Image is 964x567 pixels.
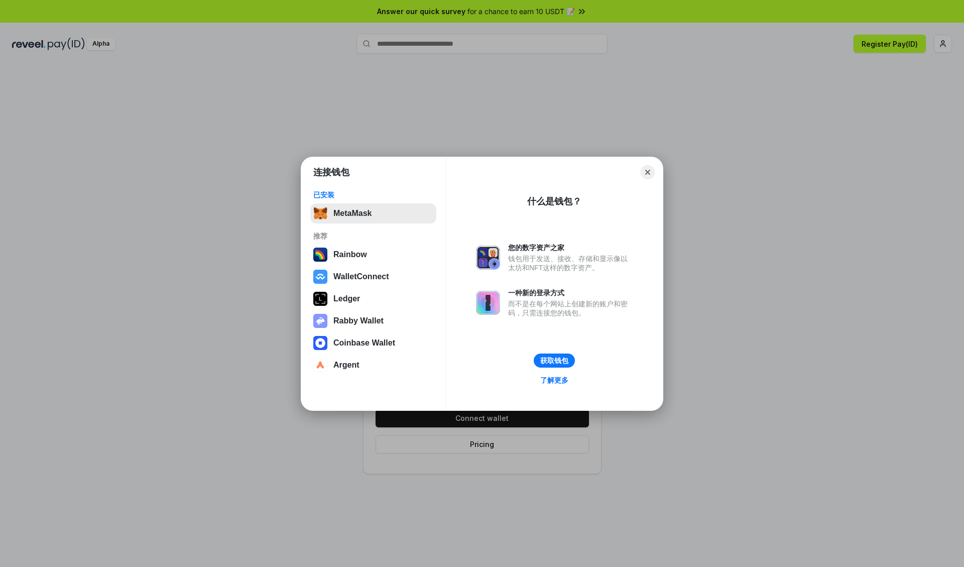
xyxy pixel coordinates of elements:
[333,272,389,281] div: WalletConnect
[333,209,372,218] div: MetaMask
[313,166,349,178] h1: 连接钱包
[313,270,327,284] img: svg+xml,%3Csvg%20width%3D%2228%22%20height%3D%2228%22%20viewBox%3D%220%200%2028%2028%22%20fill%3D...
[540,376,568,385] div: 了解更多
[527,195,581,207] div: 什么是钱包？
[313,206,327,220] img: svg+xml,%3Csvg%20fill%3D%22none%22%20height%3D%2233%22%20viewBox%3D%220%200%2035%2033%22%20width%...
[508,288,633,297] div: 一种新的登录方式
[508,243,633,252] div: 您的数字资产之家
[333,250,367,259] div: Rainbow
[476,246,500,270] img: svg+xml,%3Csvg%20xmlns%3D%22http%3A%2F%2Fwww.w3.org%2F2000%2Fsvg%22%20fill%3D%22none%22%20viewBox...
[508,299,633,317] div: 而不是在每个网站上创建新的账户和密码，只需连接您的钱包。
[508,254,633,272] div: 钱包用于发送、接收、存储和显示像以太坊和NFT这样的数字资产。
[310,355,436,375] button: Argent
[313,358,327,372] img: svg+xml,%3Csvg%20width%3D%2228%22%20height%3D%2228%22%20viewBox%3D%220%200%2028%2028%22%20fill%3D...
[333,294,360,303] div: Ledger
[534,374,574,387] a: 了解更多
[313,190,433,199] div: 已安装
[310,333,436,353] button: Coinbase Wallet
[313,314,327,328] img: svg+xml,%3Csvg%20xmlns%3D%22http%3A%2F%2Fwww.w3.org%2F2000%2Fsvg%22%20fill%3D%22none%22%20viewBox...
[313,336,327,350] img: svg+xml,%3Csvg%20width%3D%2228%22%20height%3D%2228%22%20viewBox%3D%220%200%2028%2028%22%20fill%3D...
[310,203,436,223] button: MetaMask
[534,354,575,368] button: 获取钱包
[310,245,436,265] button: Rainbow
[310,311,436,331] button: Rabby Wallet
[333,316,384,325] div: Rabby Wallet
[333,361,359,370] div: Argent
[313,248,327,262] img: svg+xml,%3Csvg%20width%3D%22120%22%20height%3D%22120%22%20viewBox%3D%220%200%20120%20120%22%20fil...
[540,356,568,365] div: 获取钱包
[313,292,327,306] img: svg+xml,%3Csvg%20xmlns%3D%22http%3A%2F%2Fwww.w3.org%2F2000%2Fsvg%22%20width%3D%2228%22%20height%3...
[313,232,433,241] div: 推荐
[310,289,436,309] button: Ledger
[310,267,436,287] button: WalletConnect
[476,291,500,315] img: svg+xml,%3Csvg%20xmlns%3D%22http%3A%2F%2Fwww.w3.org%2F2000%2Fsvg%22%20fill%3D%22none%22%20viewBox...
[333,338,395,348] div: Coinbase Wallet
[641,165,655,179] button: Close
